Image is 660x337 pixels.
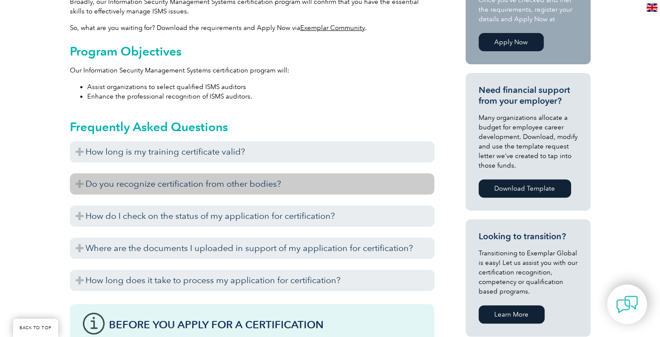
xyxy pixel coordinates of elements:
[70,173,434,195] h3: Do you recognize certification from other bodies?
[300,24,365,32] a: Exemplar Community
[70,120,434,134] h2: Frequently Asked Questions
[479,113,578,170] p: Many organizations allocate a budget for employee career development. Download, modify and use th...
[70,141,434,162] h3: How long is my training certificate valid?
[647,3,657,12] img: en
[70,66,434,75] p: Our Information Security Management Systems certification program will:
[479,305,545,324] a: Learn More
[70,44,434,58] h2: Program Objectives
[479,231,578,242] h3: Looking to transition?
[479,179,571,198] a: Download Template
[70,23,434,33] p: So, what are you waiting for? Download the requirements and Apply Now via .
[109,319,421,330] h3: Before You Apply For a Certification
[616,294,638,315] img: contact-chat.png
[70,205,434,227] h3: How do I check on the status of my application for certification?
[13,319,58,337] a: BACK TO TOP
[70,270,434,291] h3: How long does it take to process my application for certification?
[87,82,434,92] li: Assist organizations to select qualified ISMS auditors
[87,92,434,101] li: Enhance the professional recognition of ISMS auditors.
[479,248,578,296] p: Transitioning to Exemplar Global is easy! Let us assist you with our certification recognition, c...
[70,238,434,259] h3: Where are the documents I uploaded in support of my application for certification?
[479,33,544,51] a: Apply Now
[479,85,578,106] h3: Need financial support from your employer?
